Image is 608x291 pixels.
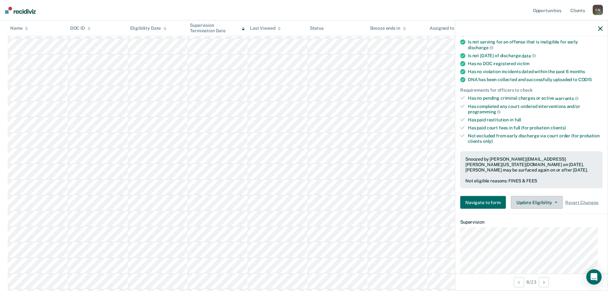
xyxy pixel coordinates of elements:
[468,117,603,123] div: Has paid restitution in
[468,53,603,58] div: Is not [DATE] of discharge
[468,77,603,82] div: DNA has been collected and successfully uploaded to
[455,273,608,290] div: 8 / 23
[5,7,36,14] img: Recidiviz
[593,5,603,15] div: C N
[511,196,563,209] button: Update Eligibility
[514,277,524,287] button: Previous Opportunity
[565,200,598,205] span: Revert Changes
[468,125,603,131] div: Has paid court fees in full (for probation
[190,23,245,34] div: Supervision Termination Date
[586,269,602,285] div: Open Intercom Messenger
[517,61,529,66] span: victim
[522,53,536,58] span: date
[460,196,506,209] button: Navigate to form
[460,196,508,209] a: Navigate to form link
[468,133,603,144] div: Not excluded from early discharge via court order (for probation clients
[468,61,603,66] div: Has no DOC-registered
[468,109,501,114] span: programming
[310,26,324,31] div: Status
[578,77,592,82] span: CODIS
[460,219,603,225] dt: Supervision
[468,103,603,114] div: Has completed any court-ordered interventions and/or
[370,26,406,31] div: Snooze ends in
[468,69,603,74] div: Has no violation incidents dated within the past 6
[551,125,566,130] span: clients)
[570,69,585,74] span: months
[460,88,603,93] div: Requirements for officers to check
[250,26,281,31] div: Last Viewed
[468,39,603,50] div: Is not serving for an offense that is ineligible for early
[130,26,167,31] div: Eligibility Date
[465,157,597,172] div: Snoozed by [PERSON_NAME][EMAIL_ADDRESS][PERSON_NAME][US_STATE][DOMAIN_NAME] on [DATE]. [PERSON_NA...
[70,26,91,31] div: DOC ID
[483,138,493,143] span: only)
[465,178,597,183] div: Not eligible reasons: FINES & FEES
[430,26,460,31] div: Assigned to
[10,26,28,31] div: Name
[468,96,603,101] div: Has no pending criminal charges or active
[468,45,493,50] span: discharge
[514,117,521,122] span: full
[555,96,579,101] span: warrants
[539,277,549,287] button: Next Opportunity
